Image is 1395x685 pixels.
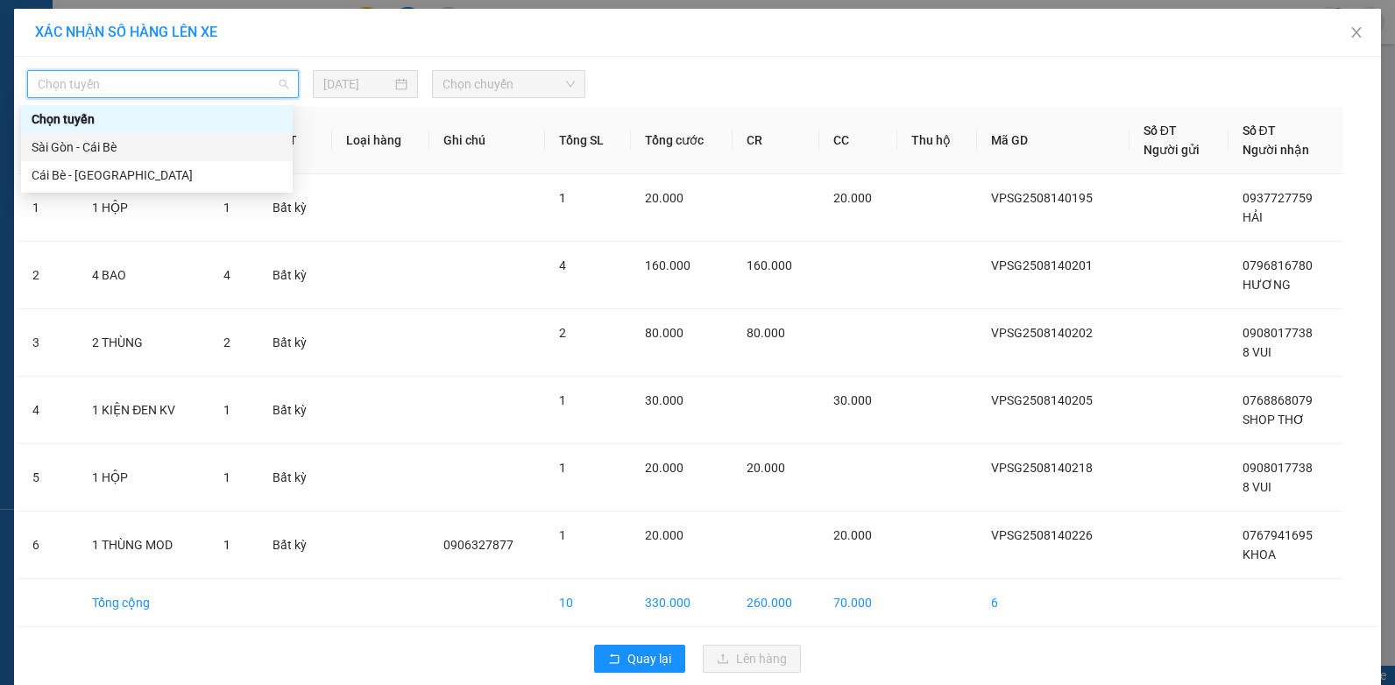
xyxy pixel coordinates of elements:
span: SHOP THƠ [1243,413,1305,427]
span: 4 [559,258,566,272]
span: 0908017738 [1243,326,1313,340]
span: 0906327877 [443,538,513,552]
span: Chọn tuyến [38,71,288,97]
button: rollbackQuay lại [594,645,685,673]
td: Bất kỳ [258,174,331,242]
td: 1 HỘP [78,174,209,242]
span: 30.000 [645,393,683,407]
span: 1 [223,470,230,484]
span: 80.000 [747,326,785,340]
span: 20.000 [645,528,683,542]
td: Bất kỳ [258,309,331,377]
td: 6 [977,579,1129,627]
span: 2 [223,335,230,350]
span: 4 [223,268,230,282]
span: 20.000 [833,528,872,542]
th: CR [733,107,819,174]
span: Quay lại [627,649,671,668]
td: Bất kỳ [258,242,331,309]
td: 1 KIỆN ĐEN KV [78,377,209,444]
th: Tổng cước [631,107,733,174]
td: Tổng cộng [78,579,209,627]
th: Tổng SL [545,107,631,174]
th: STT [18,107,78,174]
span: Số ĐT [1243,124,1276,138]
td: 2 [18,242,78,309]
th: Loại hàng [332,107,430,174]
span: 1 [223,201,230,215]
td: 1 THÙNG MOD [78,512,209,579]
span: XÁC NHẬN SỐ HÀNG LÊN XE [35,24,217,40]
span: HẢI [1243,210,1263,224]
div: Sài Gòn - Cái Bè [21,133,293,161]
td: 1 HỘP [78,444,209,512]
span: VPSG2508140218 [991,461,1093,475]
span: rollback [608,653,620,667]
span: 1 [223,538,230,552]
span: VPSG2508140226 [991,528,1093,542]
td: 260.000 [733,579,819,627]
span: 1 [223,403,230,417]
th: Mã GD [977,107,1129,174]
span: close [1349,25,1363,39]
td: 70.000 [819,579,897,627]
th: CC [819,107,897,174]
td: 5 [18,444,78,512]
th: Thu hộ [897,107,977,174]
span: 1 [559,191,566,205]
span: 0767941695 [1243,528,1313,542]
td: 10 [545,579,631,627]
td: 4 [18,377,78,444]
span: 0768868079 [1243,393,1313,407]
span: 1 [559,461,566,475]
div: Cái Bè - [GEOGRAPHIC_DATA] [32,166,282,185]
span: 30.000 [833,393,872,407]
span: VPSG2508140205 [991,393,1093,407]
span: 8 VUI [1243,480,1271,494]
span: 1 [559,528,566,542]
div: Chọn tuyến [32,109,282,129]
td: Bất kỳ [258,512,331,579]
span: 8 VUI [1243,345,1271,359]
span: 1 [559,393,566,407]
span: 20.000 [747,461,785,475]
td: Bất kỳ [258,377,331,444]
td: 6 [18,512,78,579]
span: 2 [559,326,566,340]
span: 0796816780 [1243,258,1313,272]
input: 14/08/2025 [323,74,392,94]
span: VPSG2508140201 [991,258,1093,272]
td: 4 BAO [78,242,209,309]
span: 80.000 [645,326,683,340]
span: 20.000 [833,191,872,205]
span: 20.000 [645,461,683,475]
span: 0937727759 [1243,191,1313,205]
th: Ghi chú [429,107,545,174]
span: 160.000 [645,258,690,272]
th: ĐVT [258,107,331,174]
button: uploadLên hàng [703,645,801,673]
span: 20.000 [645,191,683,205]
td: 2 THÙNG [78,309,209,377]
span: Người gửi [1144,143,1200,157]
span: HƯƠNG [1243,278,1291,292]
td: 1 [18,174,78,242]
td: 3 [18,309,78,377]
span: Chọn chuyến [443,71,574,97]
span: 0908017738 [1243,461,1313,475]
td: Bất kỳ [258,444,331,512]
td: 330.000 [631,579,733,627]
div: Chọn tuyến [21,105,293,133]
div: Sài Gòn - Cái Bè [32,138,282,157]
span: Số ĐT [1144,124,1177,138]
span: Người nhận [1243,143,1309,157]
span: VPSG2508140195 [991,191,1093,205]
button: Close [1332,9,1381,58]
span: KHOA [1243,547,1276,561]
span: 160.000 [747,258,792,272]
span: VPSG2508140202 [991,326,1093,340]
div: Cái Bè - Sài Gòn [21,161,293,189]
